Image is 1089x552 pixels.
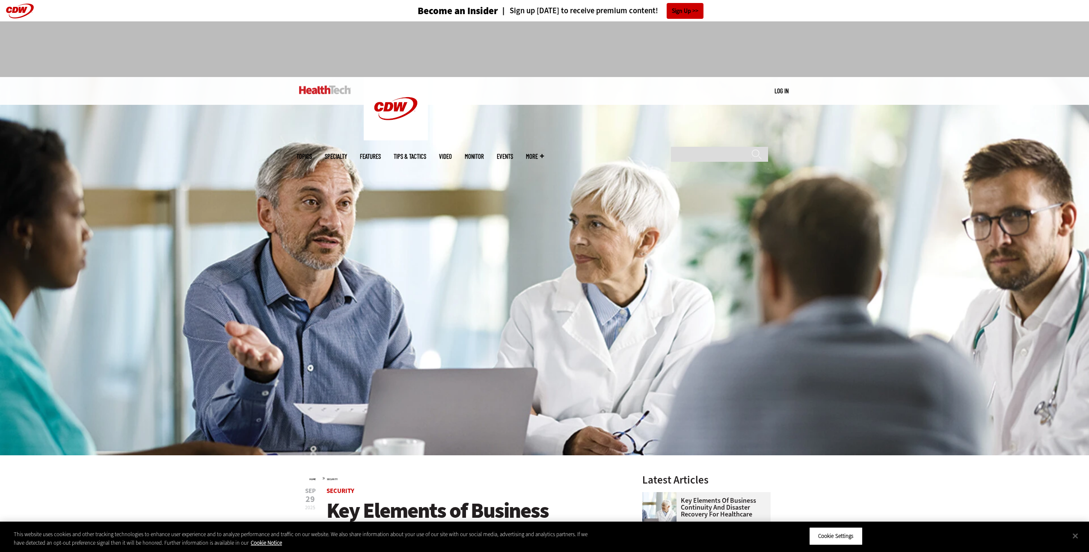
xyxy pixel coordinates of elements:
button: Close [1066,526,1085,545]
div: » [309,475,620,481]
a: Features [360,153,381,160]
span: 29 [305,495,316,504]
a: MonITor [465,153,484,160]
span: More [526,153,544,160]
span: Specialty [325,153,347,160]
a: Log in [774,87,789,95]
img: Home [364,77,428,140]
span: Sep [305,488,316,494]
a: Security [326,487,354,495]
a: Video [439,153,452,160]
div: User menu [774,86,789,95]
div: This website uses cookies and other tracking technologies to enhance user experience and to analy... [14,530,599,547]
h3: Latest Articles [642,475,771,485]
a: More information about your privacy [251,539,282,546]
button: Cookie Settings [809,527,863,545]
a: Sign Up [667,3,703,19]
a: Sign up [DATE] to receive premium content! [498,7,658,15]
a: Security [327,478,338,481]
img: Home [299,86,351,94]
a: CDW [364,134,428,142]
a: Events [497,153,513,160]
a: Tips & Tactics [394,153,426,160]
a: Key Elements of Business Continuity and Disaster Recovery for Healthcare [642,497,766,518]
h3: Become an Insider [418,6,498,16]
a: Home [309,478,316,481]
iframe: advertisement [389,30,700,68]
span: 2025 [305,504,315,511]
a: incident response team discusses around a table [642,492,681,499]
a: Become an Insider [386,6,498,16]
span: Topics [297,153,312,160]
img: incident response team discusses around a table [642,492,677,526]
